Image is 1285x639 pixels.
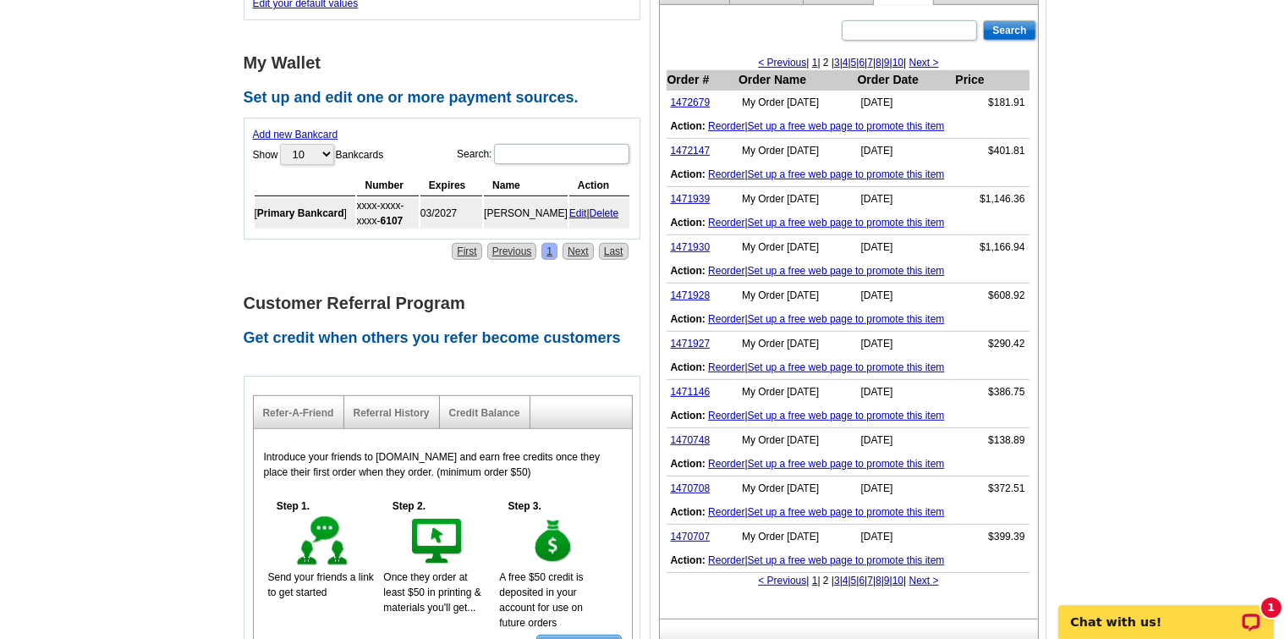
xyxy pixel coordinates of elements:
a: 8 [876,575,881,587]
a: Reorder [708,168,744,180]
a: First [452,243,481,260]
a: 9 [884,57,890,69]
td: | [667,500,1030,525]
th: Order Name [738,70,857,91]
a: 5 [851,57,857,69]
a: Reorder [708,120,744,132]
td: | [667,548,1030,573]
img: step-3.gif [524,514,583,570]
a: Set up a free web page to promote this item [748,168,945,180]
a: 5 [851,575,857,587]
td: | [667,163,1030,187]
a: Set up a free web page to promote this item [748,458,945,470]
span: A free $50 credit is deposited in your account for use on future orders [499,571,583,629]
strong: 6107 [381,215,404,227]
td: My Order [DATE] [738,235,857,260]
a: 4 [843,57,848,69]
a: 1471146 [671,386,711,398]
td: $1,146.36 [954,187,1029,212]
a: 1 [541,243,557,260]
a: 1472679 [671,96,711,108]
a: Reorder [708,313,744,325]
td: [DATE] [857,284,955,308]
td: | [667,307,1030,332]
h2: Get credit when others you refer become customers [244,329,650,348]
b: Primary Bankcard [257,207,344,219]
a: 1470708 [671,482,711,494]
a: Reorder [708,217,744,229]
a: 1472147 [671,145,711,157]
td: xxxx-xxxx-xxxx- [357,198,419,229]
td: | [667,404,1030,428]
td: My Order [DATE] [738,332,857,356]
th: Number [357,175,419,196]
b: Action: [671,313,706,325]
a: Set up a free web page to promote this item [748,506,945,518]
a: 8 [876,57,881,69]
b: Action: [671,217,706,229]
td: 03/2027 [420,198,482,229]
a: Edit [569,207,587,219]
a: Next > [909,575,939,587]
a: < Previous [758,575,806,587]
b: Action: [671,458,706,470]
a: 10 [892,57,903,69]
a: Set up a free web page to promote this item [748,120,945,132]
p: Introduce your friends to [DOMAIN_NAME] and earn free credits once they place their first order w... [264,449,622,480]
th: Order Date [857,70,955,91]
b: Action: [671,120,706,132]
h1: Customer Referral Program [244,295,650,312]
td: [DATE] [857,139,955,163]
td: | [667,211,1030,235]
td: $372.51 [954,476,1029,501]
td: $138.89 [954,428,1029,453]
h5: Step 2. [383,499,434,514]
th: Order # [667,70,739,91]
td: My Order [DATE] [738,428,857,453]
td: My Order [DATE] [738,91,857,115]
th: Name [484,175,568,196]
td: My Order [DATE] [738,187,857,212]
td: $290.42 [954,332,1029,356]
a: 1471939 [671,193,711,205]
label: Search: [457,142,630,166]
a: 7 [867,57,873,69]
label: Show Bankcards [253,142,384,167]
td: My Order [DATE] [738,476,857,501]
a: 3 [834,575,840,587]
th: Expires [420,175,482,196]
a: Delete [590,207,619,219]
th: Action [569,175,629,196]
td: $181.91 [954,91,1029,115]
a: Reorder [708,554,744,566]
b: Action: [671,410,706,421]
a: Set up a free web page to promote this item [748,313,945,325]
td: [DATE] [857,428,955,453]
select: ShowBankcards [280,144,334,165]
a: 4 [843,575,848,587]
td: [DATE] [857,380,955,405]
h1: My Wallet [244,54,650,72]
a: 1471930 [671,241,711,253]
a: Add new Bankcard [253,129,338,140]
a: Credit Balance [449,407,520,419]
td: My Order [DATE] [738,525,857,549]
b: Action: [671,554,706,566]
img: step-1.gif [294,514,352,570]
a: Set up a free web page to promote this item [748,217,945,229]
td: $608.92 [954,284,1029,308]
a: Last [599,243,629,260]
a: Next > [909,57,939,69]
a: Referral History [354,407,430,419]
b: Action: [671,168,706,180]
iframe: LiveChat chat widget [1047,586,1285,639]
td: | [667,355,1030,380]
th: Price [954,70,1029,91]
div: | | 2 | | | | | | | | | [660,573,1038,588]
a: 7 [867,575,873,587]
a: 10 [892,575,903,587]
td: $1,166.94 [954,235,1029,260]
td: My Order [DATE] [738,284,857,308]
